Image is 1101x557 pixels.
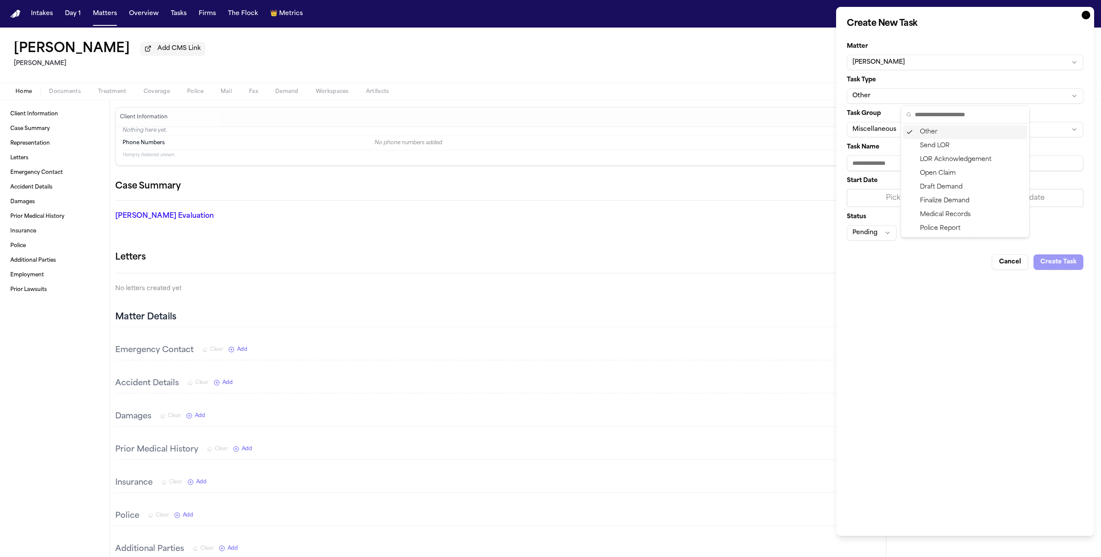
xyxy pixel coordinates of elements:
[903,167,1027,180] div: Open Claim
[903,139,1027,153] div: Send LOR
[901,124,1029,237] div: Suggestions
[903,208,1027,222] div: Medical Records
[903,125,1027,139] div: Other
[903,153,1027,167] div: LOR Acknowledgement
[903,180,1027,194] div: Draft Demand
[903,194,1027,208] div: Finalize Demand
[903,222,1027,235] div: Police Report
